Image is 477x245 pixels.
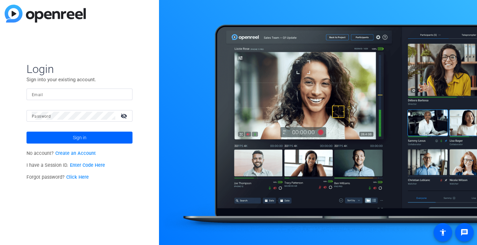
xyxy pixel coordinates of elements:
span: No account? [26,151,96,156]
span: Forgot password? [26,174,89,180]
img: blue-gradient.svg [5,5,86,23]
input: Enter Email Address [32,90,127,98]
a: Create an Account [55,151,96,156]
p: Sign into your existing account. [26,76,132,83]
span: Sign in [73,129,86,146]
span: Login [26,62,132,76]
mat-label: Email [32,92,43,97]
a: Enter Code Here [70,162,105,168]
mat-label: Password [32,114,51,119]
mat-icon: accessibility [439,228,447,236]
span: I have a Session ID. [26,162,105,168]
mat-icon: message [460,228,468,236]
a: Click Here [66,174,89,180]
mat-icon: visibility_off [117,111,132,121]
button: Sign in [26,132,132,144]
